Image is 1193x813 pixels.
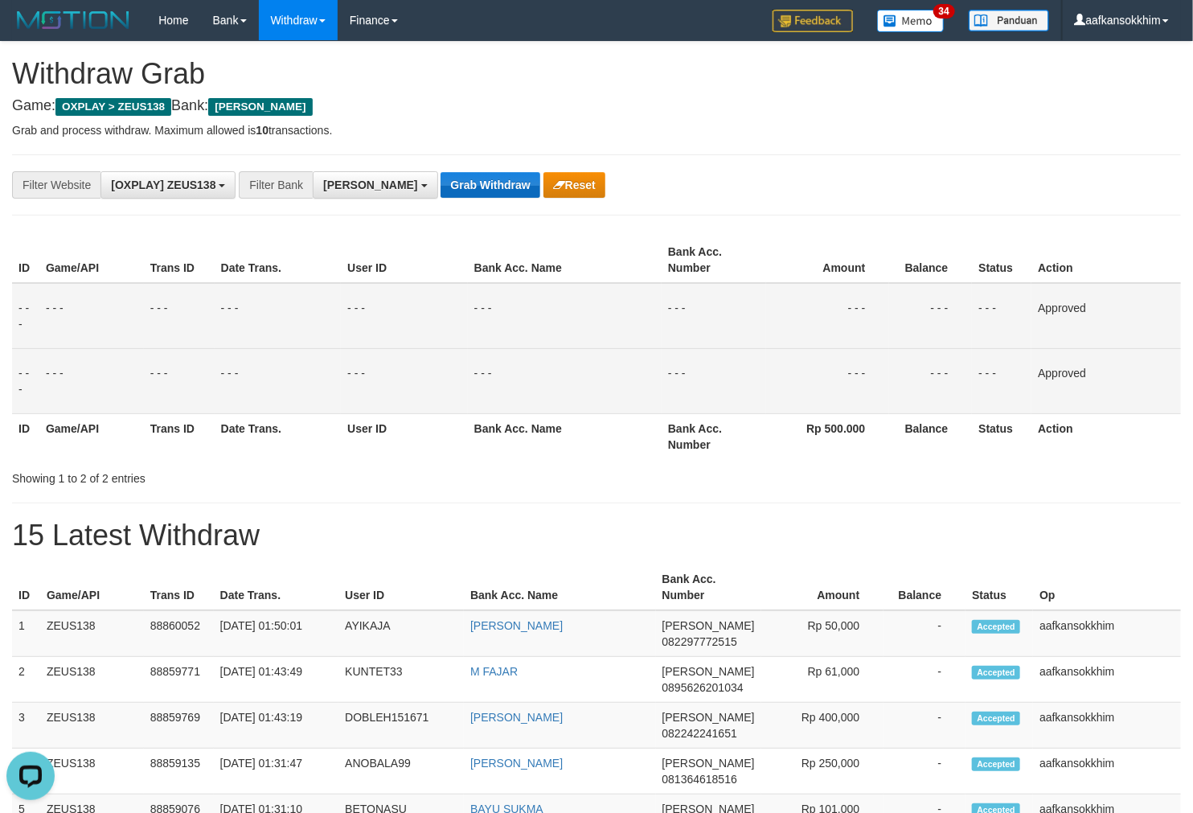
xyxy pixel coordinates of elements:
[470,757,563,770] a: [PERSON_NAME]
[662,635,737,648] span: Copy 082297772515 to clipboard
[12,610,40,657] td: 1
[144,237,215,283] th: Trans ID
[1033,749,1181,795] td: aafkansokkhim
[12,58,1181,90] h1: Withdraw Grab
[341,413,468,459] th: User ID
[761,749,884,795] td: Rp 250,000
[214,703,339,749] td: [DATE] 01:43:19
[100,171,236,199] button: [OXPLAY] ZEUS138
[1033,565,1181,610] th: Op
[214,565,339,610] th: Date Trans.
[662,727,737,740] span: Copy 082242241651 to clipboard
[883,565,965,610] th: Balance
[662,773,737,786] span: Copy 081364618516 to clipboard
[662,237,766,283] th: Bank Acc. Number
[883,749,965,795] td: -
[144,610,214,657] td: 88860052
[972,348,1031,413] td: - - -
[239,171,313,199] div: Filter Bank
[144,749,214,795] td: 88859135
[883,610,965,657] td: -
[972,413,1031,459] th: Status
[144,413,215,459] th: Trans ID
[12,519,1181,552] h1: 15 Latest Withdraw
[662,619,755,632] span: [PERSON_NAME]
[972,758,1020,771] span: Accepted
[766,237,890,283] th: Amount
[1031,237,1181,283] th: Action
[761,565,884,610] th: Amount
[40,749,144,795] td: ZEUS138
[12,565,40,610] th: ID
[468,348,662,413] td: - - -
[338,657,464,703] td: KUNTET33
[12,464,485,487] div: Showing 1 to 2 of 2 entries
[889,348,972,413] td: - - -
[468,237,662,283] th: Bank Acc. Name
[883,657,965,703] td: -
[1033,703,1181,749] td: aafkansokkhim
[144,565,214,610] th: Trans ID
[338,565,464,610] th: User ID
[12,8,134,32] img: MOTION_logo.png
[889,283,972,349] td: - - -
[215,348,342,413] td: - - -
[766,348,890,413] td: - - -
[662,665,755,678] span: [PERSON_NAME]
[39,237,144,283] th: Game/API
[39,283,144,349] td: - - -
[662,757,755,770] span: [PERSON_NAME]
[468,283,662,349] td: - - -
[464,565,655,610] th: Bank Acc. Name
[341,237,468,283] th: User ID
[40,610,144,657] td: ZEUS138
[470,711,563,724] a: [PERSON_NAME]
[144,348,215,413] td: - - -
[662,413,766,459] th: Bank Acc. Number
[468,413,662,459] th: Bank Acc. Name
[933,4,955,18] span: 34
[338,749,464,795] td: ANOBALA99
[341,348,468,413] td: - - -
[256,124,269,137] strong: 10
[972,237,1031,283] th: Status
[144,703,214,749] td: 88859769
[6,6,55,55] button: Open LiveChat chat widget
[214,749,339,795] td: [DATE] 01:31:47
[662,711,755,724] span: [PERSON_NAME]
[1031,413,1181,459] th: Action
[972,620,1020,634] span: Accepted
[761,610,884,657] td: Rp 50,000
[215,237,342,283] th: Date Trans.
[341,283,468,349] td: - - -
[656,565,761,610] th: Bank Acc. Number
[144,283,215,349] td: - - -
[12,348,39,413] td: - - -
[1033,657,1181,703] td: aafkansokkhim
[12,283,39,349] td: - - -
[12,122,1181,138] p: Grab and process withdraw. Maximum allowed is transactions.
[338,610,464,657] td: AYIKAJA
[12,237,39,283] th: ID
[877,10,945,32] img: Button%20Memo.svg
[883,703,965,749] td: -
[40,703,144,749] td: ZEUS138
[662,348,766,413] td: - - -
[972,666,1020,680] span: Accepted
[766,413,890,459] th: Rp 500.000
[12,171,100,199] div: Filter Website
[208,98,312,116] span: [PERSON_NAME]
[40,657,144,703] td: ZEUS138
[144,657,214,703] td: 88859771
[12,98,1181,114] h4: Game: Bank:
[773,10,853,32] img: Feedback.jpg
[441,172,539,198] button: Grab Withdraw
[111,179,215,191] span: [OXPLAY] ZEUS138
[39,413,144,459] th: Game/API
[470,619,563,632] a: [PERSON_NAME]
[969,10,1049,31] img: panduan.png
[338,703,464,749] td: DOBLEH151671
[214,610,339,657] td: [DATE] 01:50:01
[543,172,605,198] button: Reset
[761,703,884,749] td: Rp 400,000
